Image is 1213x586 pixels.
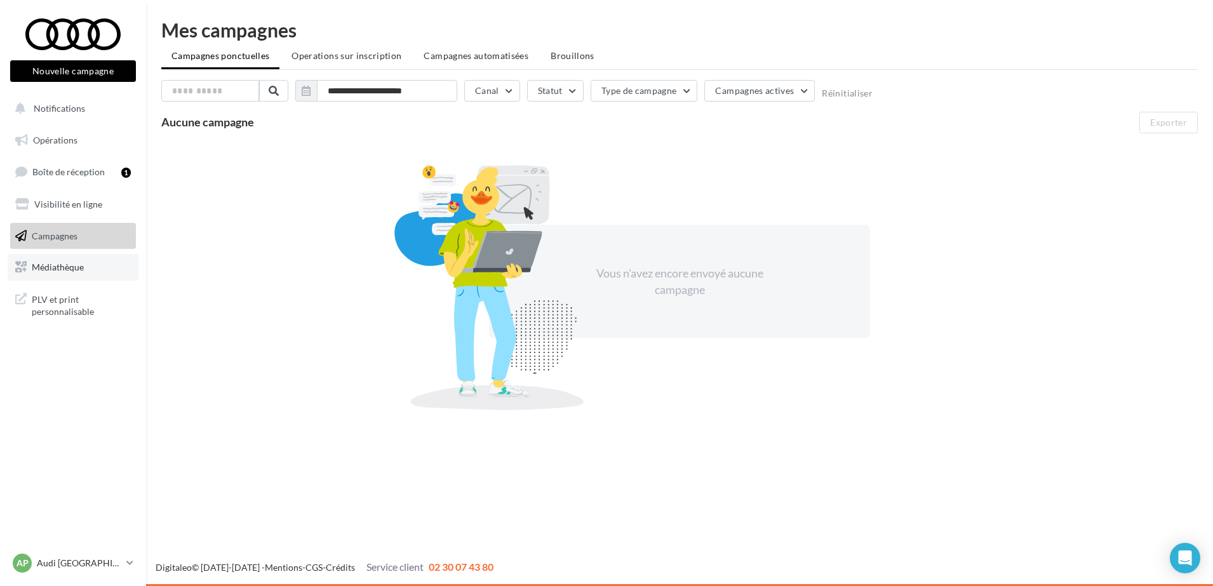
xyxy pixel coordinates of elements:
div: Vous n'avez encore envoyé aucune campagne [570,265,789,298]
span: AP [17,557,29,569]
span: Campagnes actives [715,85,794,96]
a: Visibilité en ligne [8,191,138,218]
span: Brouillons [551,50,594,61]
span: 02 30 07 43 80 [429,561,493,573]
button: Statut [527,80,584,102]
div: 1 [121,168,131,178]
span: Campagnes automatisées [424,50,528,61]
a: Médiathèque [8,254,138,281]
a: Boîte de réception1 [8,158,138,185]
span: Aucune campagne [161,115,254,129]
a: Digitaleo [156,562,192,573]
span: Campagnes [32,230,77,241]
span: Opérations [33,135,77,145]
span: © [DATE]-[DATE] - - - [156,562,493,573]
span: PLV et print personnalisable [32,291,131,318]
p: Audi [GEOGRAPHIC_DATA] 16 [37,557,121,569]
span: Operations sur inscription [292,50,401,61]
button: Notifications [8,95,133,122]
a: Opérations [8,127,138,154]
span: Visibilité en ligne [34,199,102,210]
button: Nouvelle campagne [10,60,136,82]
button: Canal [464,80,520,102]
a: CGS [305,562,323,573]
span: Notifications [34,103,85,114]
a: Campagnes [8,223,138,250]
a: Mentions [265,562,302,573]
div: Mes campagnes [161,20,1198,39]
a: Crédits [326,562,355,573]
button: Réinitialiser [822,88,873,98]
button: Campagnes actives [704,80,815,102]
button: Exporter [1139,112,1198,133]
button: Type de campagne [591,80,698,102]
a: PLV et print personnalisable [8,286,138,323]
div: Open Intercom Messenger [1170,543,1200,573]
span: Médiathèque [32,262,84,272]
a: AP Audi [GEOGRAPHIC_DATA] 16 [10,551,136,575]
span: Boîte de réception [32,166,105,177]
span: Service client [366,561,424,573]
